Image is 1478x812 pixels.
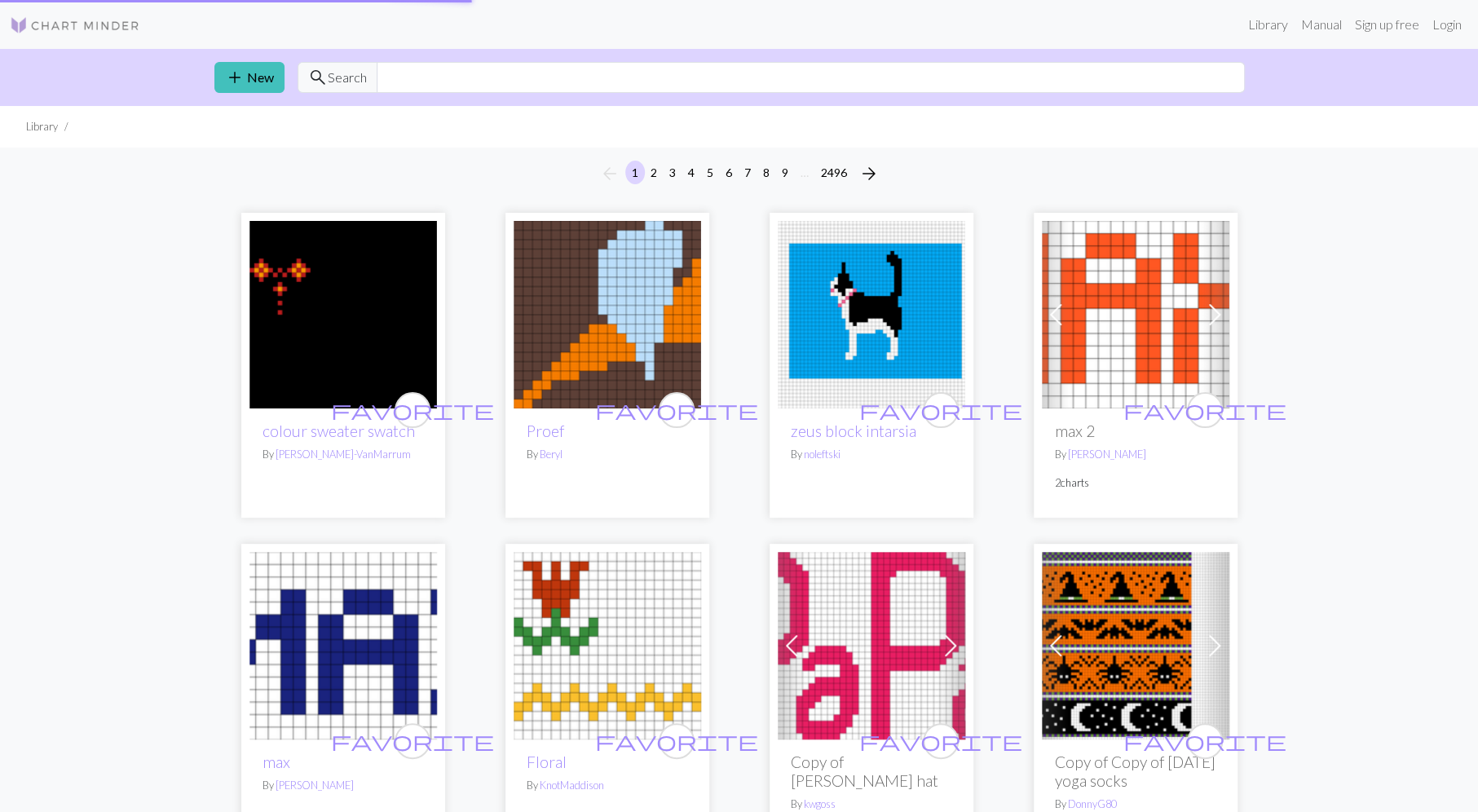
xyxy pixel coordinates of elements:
[1123,397,1286,422] span: favorite
[859,394,1022,426] i: favourite
[1068,797,1117,810] a: DonnyG80
[527,752,567,771] a: Floral
[10,15,140,35] img: Logo
[527,778,688,793] p: By
[804,797,836,810] a: kwgoss
[26,119,58,135] li: Library
[719,161,739,184] button: 6
[791,797,952,812] p: By
[263,752,290,771] a: max
[1123,394,1286,426] i: favourite
[595,725,758,757] i: favourite
[1042,221,1229,408] img: max 2
[1055,447,1216,462] p: By
[540,448,563,461] a: Beryl
[1055,421,1216,440] h2: max 2
[644,161,664,184] button: 2
[540,779,604,792] a: KnotMaddison
[923,392,959,428] button: favourite
[263,421,415,440] a: colour sweater swatch
[308,66,328,89] span: search
[331,728,494,753] span: favorite
[1042,636,1229,651] a: Halloween yoga socks
[214,62,285,93] a: New
[595,397,758,422] span: favorite
[775,161,795,184] button: 9
[923,723,959,759] button: favourite
[1068,448,1146,461] a: [PERSON_NAME]
[659,392,695,428] button: favourite
[791,421,916,440] a: zeus block intarsia
[1295,8,1348,41] a: Manual
[791,447,952,462] p: By
[395,723,430,759] button: favourite
[1042,552,1229,739] img: Halloween yoga socks
[331,725,494,757] i: favourite
[249,636,437,651] a: max
[859,728,1022,753] span: favorite
[395,392,430,428] button: favourite
[331,394,494,426] i: favourite
[514,636,701,651] a: Floral
[682,161,701,184] button: 4
[778,552,965,739] img: hobo nick hat
[778,221,965,408] img: zeus block intarsia
[738,161,757,184] button: 7
[249,221,437,408] img: colour sweater swatch
[1123,728,1286,753] span: favorite
[514,552,701,739] img: Floral
[514,305,701,320] a: Proef
[595,394,758,426] i: favourite
[263,447,424,462] p: By
[1426,8,1468,41] a: Login
[225,66,245,89] span: add
[249,305,437,320] a: colour sweater swatch
[625,161,645,184] button: 1
[1187,723,1223,759] button: favourite
[328,68,367,87] span: Search
[853,161,885,187] button: Next
[791,752,952,790] h2: Copy of [PERSON_NAME] hat
[859,162,879,185] span: arrow_forward
[276,448,411,461] a: [PERSON_NAME]-VanMarrum
[757,161,776,184] button: 8
[276,779,354,792] a: [PERSON_NAME]
[859,164,879,183] i: Next
[1042,305,1229,320] a: max 2
[778,305,965,320] a: zeus block intarsia
[263,778,424,793] p: By
[778,636,965,651] a: hobo nick hat
[593,161,885,187] nav: Page navigation
[700,161,720,184] button: 5
[1348,8,1426,41] a: Sign up free
[527,447,688,462] p: By
[595,728,758,753] span: favorite
[527,421,564,440] a: Proef
[1187,392,1223,428] button: favourite
[804,448,840,461] a: noleftski
[249,552,437,739] img: max
[1242,8,1295,41] a: Library
[663,161,682,184] button: 3
[859,397,1022,422] span: favorite
[514,221,701,408] img: Proef
[659,723,695,759] button: favourite
[1055,797,1216,812] p: By
[814,161,854,184] button: 2496
[1123,725,1286,757] i: favourite
[1055,752,1216,790] h2: Copy of Copy of [DATE] yoga socks
[859,725,1022,757] i: favourite
[1055,475,1216,491] p: 2 charts
[331,397,494,422] span: favorite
